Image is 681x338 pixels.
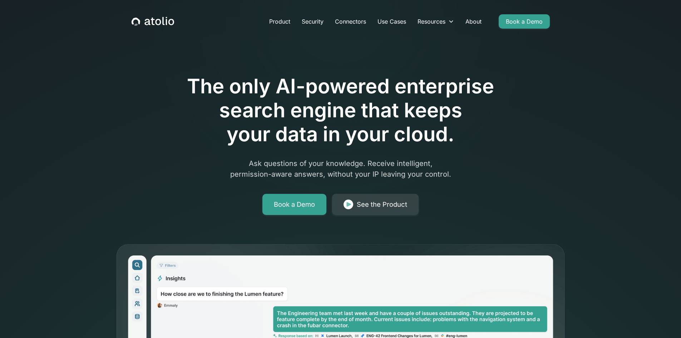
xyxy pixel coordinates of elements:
p: Ask questions of your knowledge. Receive intelligent, permission-aware answers, without your IP l... [203,158,478,180]
a: Security [296,14,329,29]
a: Book a Demo [262,194,326,215]
a: Book a Demo [499,14,550,29]
a: About [460,14,487,29]
div: Resources [412,14,460,29]
a: Use Cases [372,14,412,29]
a: home [132,17,174,26]
h1: The only AI-powered enterprise search engine that keeps your data in your cloud. [158,74,524,147]
div: Resources [418,17,445,26]
a: Product [263,14,296,29]
a: Connectors [329,14,372,29]
div: See the Product [357,200,407,210]
a: See the Product [332,194,419,215]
